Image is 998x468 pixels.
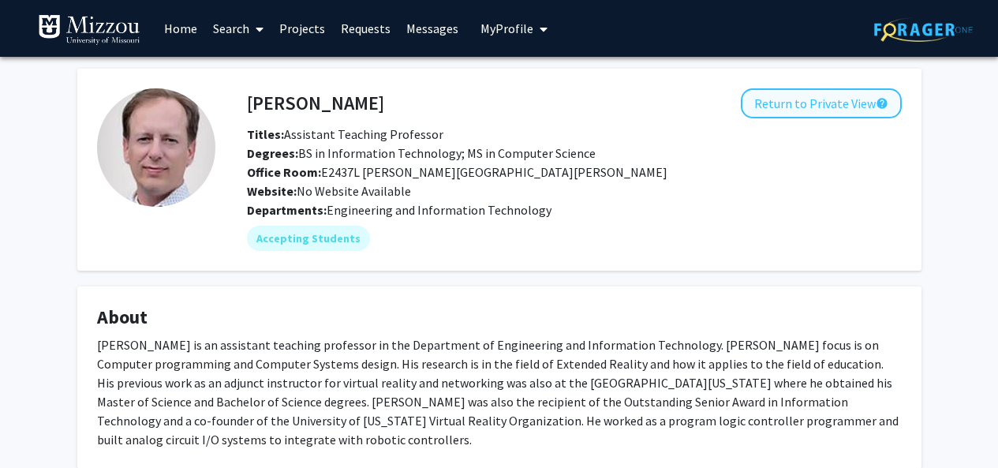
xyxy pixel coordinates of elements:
[97,306,902,329] h4: About
[247,226,370,251] mat-chip: Accepting Students
[327,202,551,218] span: Engineering and Information Technology
[398,1,466,56] a: Messages
[12,397,67,456] iframe: Chat
[97,335,902,449] div: [PERSON_NAME] is an assistant teaching professor in the Department of Engineering and Information...
[156,1,205,56] a: Home
[271,1,333,56] a: Projects
[247,145,298,161] b: Degrees:
[38,14,140,46] img: University of Missouri Logo
[741,88,902,118] button: Return to Private View
[247,126,443,142] span: Assistant Teaching Professor
[97,88,215,207] img: Profile Picture
[333,1,398,56] a: Requests
[247,202,327,218] b: Departments:
[874,17,973,42] img: ForagerOne Logo
[247,126,284,142] b: Titles:
[205,1,271,56] a: Search
[247,183,297,199] b: Website:
[480,21,533,36] span: My Profile
[247,145,596,161] span: BS in Information Technology; MS in Computer Science
[247,88,384,118] h4: [PERSON_NAME]
[247,164,321,180] b: Office Room:
[247,183,411,199] span: No Website Available
[876,94,888,113] mat-icon: help
[247,164,667,180] span: E2437L [PERSON_NAME][GEOGRAPHIC_DATA][PERSON_NAME]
